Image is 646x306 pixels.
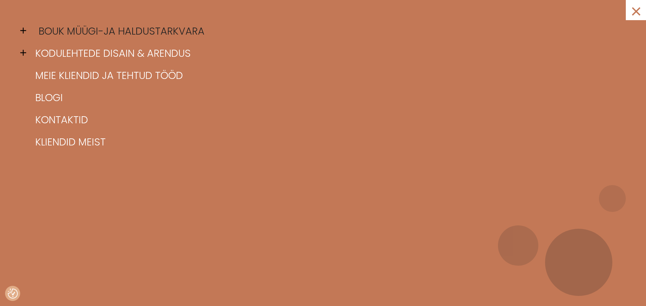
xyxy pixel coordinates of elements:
[30,87,626,109] a: Blogi
[8,289,18,299] img: Revisit consent button
[8,289,18,299] button: Nõusolekueelistused
[30,131,626,153] a: Kliendid meist
[30,109,626,131] a: Kontaktid
[30,64,626,87] a: Meie kliendid ja tehtud tööd
[34,20,629,42] a: BOUK müügi-ja haldustarkvara
[30,42,626,64] a: Kodulehtede disain & arendus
